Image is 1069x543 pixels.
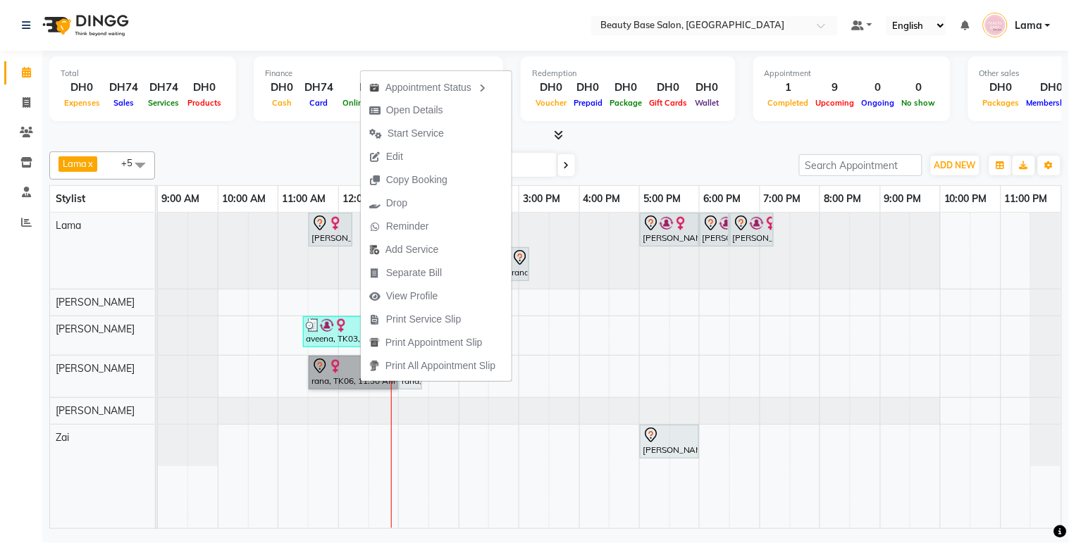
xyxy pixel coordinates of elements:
[339,80,402,96] div: DH0
[184,80,225,96] div: DH0
[61,68,225,80] div: Total
[385,335,483,350] span: Print Appointment Slip
[692,98,723,108] span: Wallet
[858,80,898,96] div: 0
[339,98,402,108] span: Online/Custom
[386,196,407,211] span: Drop
[700,189,744,209] a: 6:00 PM
[931,156,980,175] button: ADD NEW
[361,75,512,99] div: Appointment Status
[56,323,135,335] span: [PERSON_NAME]
[641,215,698,244] div: [PERSON_NAME], TK05, 05:00 PM-06:00 PM, application of root
[56,296,135,308] span: [PERSON_NAME]
[304,318,361,345] div: aveena, TK03, 11:25 AM-12:25 PM, Spa Manicure
[386,103,443,118] span: Open Details
[640,189,684,209] a: 5:00 PM
[519,189,564,209] a: 3:00 PM
[645,98,691,108] span: Gift Cards
[385,242,438,257] span: Add Service
[87,158,93,169] a: x
[481,155,551,176] input: 2025-09-03
[386,312,462,327] span: Print Service Slip
[307,98,332,108] span: Card
[386,219,429,234] span: Reminder
[532,98,570,108] span: Voucher
[532,80,570,96] div: DH0
[36,6,132,45] img: logo
[691,80,724,96] div: DH0
[61,98,104,108] span: Expenses
[145,98,183,108] span: Services
[941,189,991,209] a: 10:00 PM
[386,149,403,164] span: Edit
[56,219,81,232] span: Lama
[731,215,772,244] div: [PERSON_NAME], TK05, 06:30 PM-07:15 PM, Blowdry classic
[645,80,691,96] div: DH0
[881,189,925,209] a: 9:00 PM
[606,80,645,96] div: DH0
[369,337,380,348] img: printapt.png
[218,189,269,209] a: 10:00 AM
[110,98,137,108] span: Sales
[1015,18,1042,33] span: Lama
[339,189,389,209] a: 12:00 PM
[570,98,606,108] span: Prepaid
[63,158,87,169] span: Lama
[56,404,135,417] span: [PERSON_NAME]
[580,189,624,209] a: 4:00 PM
[299,80,339,96] div: DH74
[532,68,724,80] div: Redemption
[983,13,1008,37] img: Lama
[369,361,380,371] img: printall.png
[104,80,144,96] div: DH74
[268,98,295,108] span: Cash
[61,80,104,96] div: DH0
[388,126,444,141] span: Start Service
[386,266,442,280] span: Separate Bill
[385,358,495,373] span: Print All Appointment Slip
[934,160,976,170] span: ADD NEW
[158,189,203,209] a: 9:00 AM
[386,289,438,304] span: View Profile
[56,362,135,375] span: [PERSON_NAME]
[1001,189,1051,209] a: 11:00 PM
[265,80,299,96] div: DH0
[278,189,329,209] a: 11:00 AM
[56,431,69,444] span: Zai
[144,80,184,96] div: DH74
[799,154,922,176] input: Search Appointment
[858,98,898,108] span: Ongoing
[570,80,606,96] div: DH0
[641,427,698,456] div: [PERSON_NAME], TK04, 05:00 PM-06:00 PM, Classic massage
[760,189,805,209] a: 7:00 PM
[812,98,858,108] span: Upcoming
[701,215,728,244] div: [PERSON_NAME], TK05, 06:00 PM-06:30 PM, Hair Trim
[898,98,939,108] span: No show
[369,82,380,93] img: apt_status.png
[369,244,380,255] img: add-service.png
[765,68,939,80] div: Appointment
[820,189,865,209] a: 8:00 PM
[265,68,492,80] div: Finance
[812,80,858,96] div: 9
[765,98,812,108] span: Completed
[765,80,812,96] div: 1
[980,98,1023,108] span: Packages
[310,215,351,244] div: [PERSON_NAME], TK01, 11:30 AM-12:15 PM, rinse colour
[980,80,1023,96] div: DH0
[510,249,528,279] div: rand, TK02, 02:50 PM-03:05 PM, [GEOGRAPHIC_DATA]
[184,98,225,108] span: Products
[606,98,645,108] span: Package
[898,80,939,96] div: 0
[56,192,85,205] span: Stylist
[386,173,447,187] span: Copy Booking
[121,157,143,168] span: +5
